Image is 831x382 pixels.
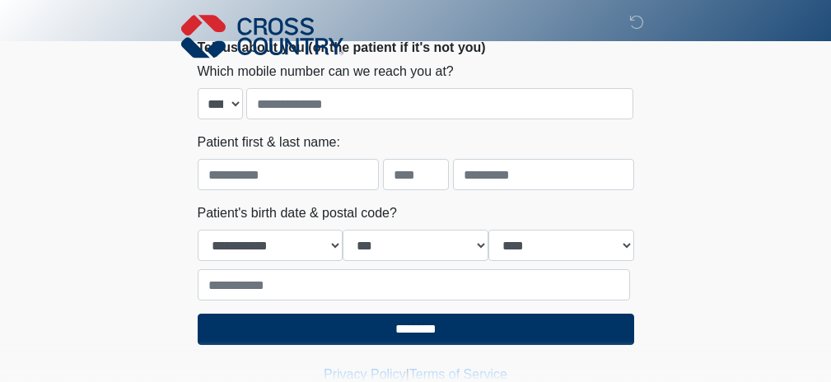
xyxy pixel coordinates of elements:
a: | [406,367,409,381]
a: Terms of Service [409,367,507,381]
label: Patient first & last name: [198,133,340,152]
label: Patient's birth date & postal code? [198,203,397,223]
img: Cross Country Logo [181,12,344,60]
a: Privacy Policy [324,367,406,381]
